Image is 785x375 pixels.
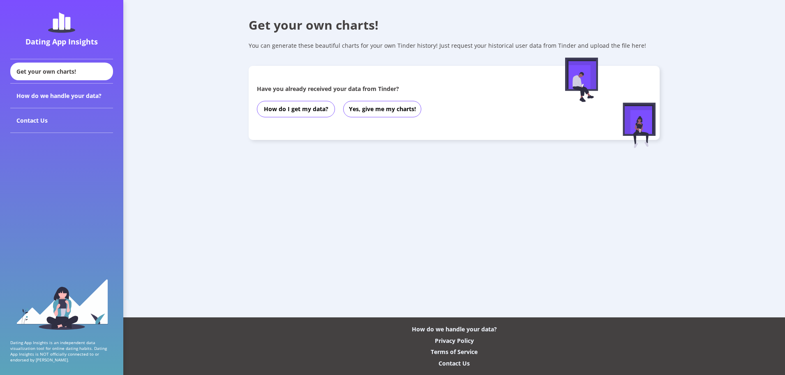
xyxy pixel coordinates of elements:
div: You can generate these beautiful charts for your own Tinder history! Just request your historical... [249,42,660,49]
button: How do I get my data? [257,101,335,117]
div: How do we handle your data? [412,325,497,333]
img: dating-app-insights-logo.5abe6921.svg [48,12,75,33]
button: Yes, give me my charts! [343,101,421,117]
div: Terms of Service [431,348,478,356]
div: Dating App Insights [12,37,111,47]
div: Contact Us [439,359,470,367]
img: male-figure-sitting.c9faa881.svg [565,58,598,102]
div: Have you already received your data from Tinder? [257,85,533,93]
div: Get your own charts! [10,63,113,80]
div: Get your own charts! [249,16,660,33]
div: How do we handle your data? [10,84,113,108]
img: sidebar_girl.91b9467e.svg [16,278,108,330]
p: Dating App Insights is an independent data visualization tool for online dating habits. Dating Ap... [10,340,113,363]
img: female-figure-sitting.afd5d174.svg [623,102,656,148]
div: Privacy Policy [435,337,474,345]
div: Contact Us [10,108,113,133]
